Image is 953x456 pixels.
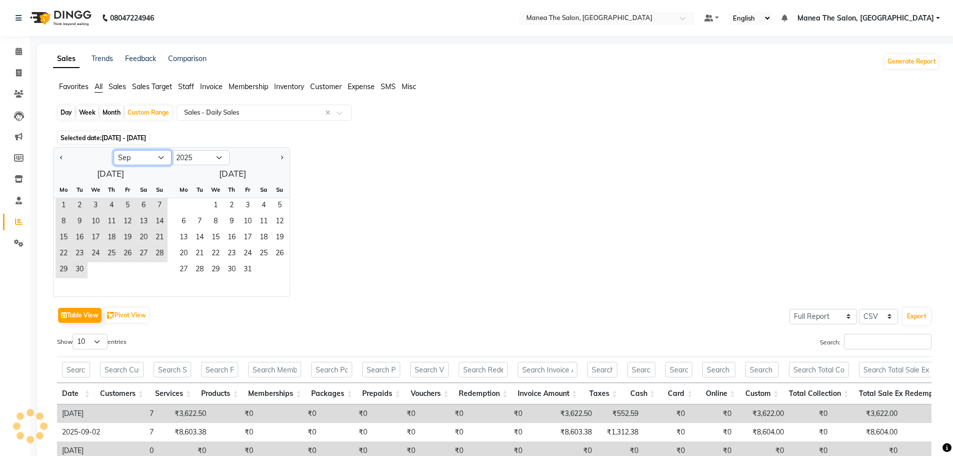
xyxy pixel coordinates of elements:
[58,308,102,323] button: Table View
[311,362,352,377] input: Search Packages
[88,214,104,230] span: 10
[348,82,375,91] span: Expense
[72,230,88,246] div: Tuesday, September 16, 2025
[224,182,240,198] div: Th
[258,423,321,441] td: ₹0
[240,230,256,246] span: 17
[362,362,400,377] input: Search Prepaids
[104,214,120,230] span: 11
[56,262,72,278] span: 29
[357,383,405,404] th: Prepaids: activate to sort column ascending
[152,198,168,214] span: 7
[176,214,192,230] div: Monday, October 6, 2025
[321,423,372,441] td: ₹0
[88,246,104,262] div: Wednesday, September 24, 2025
[229,82,268,91] span: Membership
[208,198,224,214] div: Wednesday, October 1, 2025
[192,214,208,230] div: Tuesday, October 7, 2025
[176,182,192,198] div: Mo
[56,198,72,214] span: 1
[820,334,931,349] label: Search:
[72,198,88,214] div: Tuesday, September 2, 2025
[120,246,136,262] span: 26
[73,334,108,349] select: Showentries
[643,423,690,441] td: ₹0
[224,246,240,262] span: 23
[468,404,527,423] td: ₹0
[120,198,136,214] div: Friday, September 5, 2025
[192,246,208,262] span: 21
[154,362,191,377] input: Search Services
[381,82,396,91] span: SMS
[72,182,88,198] div: Tu
[690,404,736,423] td: ₹0
[224,230,240,246] div: Thursday, October 16, 2025
[92,54,113,63] a: Trends
[72,246,88,262] span: 23
[104,214,120,230] div: Thursday, September 11, 2025
[152,214,168,230] span: 14
[224,262,240,278] div: Thursday, October 30, 2025
[176,246,192,262] span: 20
[789,404,832,423] td: ₹0
[136,246,152,262] span: 27
[459,362,508,377] input: Search Redemption
[745,362,779,377] input: Search Custom
[104,246,120,262] span: 25
[240,214,256,230] div: Friday, October 10, 2025
[192,214,208,230] span: 7
[622,383,660,404] th: Cash: activate to sort column ascending
[72,262,88,278] div: Tuesday, September 30, 2025
[56,230,72,246] span: 15
[885,55,938,69] button: Generate Report
[208,230,224,246] div: Wednesday, October 15, 2025
[278,150,286,166] button: Next month
[240,246,256,262] div: Friday, October 24, 2025
[110,4,154,32] b: 08047224946
[272,198,288,214] span: 5
[372,404,420,423] td: ₹0
[587,362,617,377] input: Search Taxes
[208,214,224,230] span: 8
[57,334,127,349] label: Show entries
[208,262,224,278] span: 29
[192,182,208,198] div: Tu
[690,423,736,441] td: ₹0
[88,198,104,214] span: 3
[159,423,211,441] td: ₹8,603.38
[272,246,288,262] span: 26
[903,308,930,325] button: Export
[208,246,224,262] span: 22
[168,54,207,63] a: Comparison
[224,246,240,262] div: Thursday, October 23, 2025
[72,246,88,262] div: Tuesday, September 23, 2025
[56,198,72,214] div: Monday, September 1, 2025
[53,50,80,68] a: Sales
[272,214,288,230] span: 12
[272,246,288,262] div: Sunday, October 26, 2025
[104,182,120,198] div: Th
[208,182,224,198] div: We
[56,246,72,262] div: Monday, September 22, 2025
[208,262,224,278] div: Wednesday, October 29, 2025
[136,198,152,214] div: Saturday, September 6, 2025
[58,132,149,144] span: Selected date:
[149,383,196,404] th: Services: activate to sort column ascending
[62,362,90,377] input: Search Date
[152,182,168,198] div: Su
[224,198,240,214] div: Thursday, October 2, 2025
[272,230,288,246] span: 19
[176,262,192,278] div: Monday, October 27, 2025
[256,198,272,214] div: Saturday, October 4, 2025
[200,82,223,91] span: Invoice
[224,230,240,246] span: 16
[248,362,301,377] input: Search Memberships
[56,246,72,262] span: 22
[176,230,192,246] div: Monday, October 13, 2025
[256,230,272,246] div: Saturday, October 18, 2025
[643,404,690,423] td: ₹0
[125,54,156,63] a: Feedback
[120,214,136,230] div: Friday, September 12, 2025
[243,383,306,404] th: Memberships: activate to sort column ascending
[192,262,208,278] div: Tuesday, October 28, 2025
